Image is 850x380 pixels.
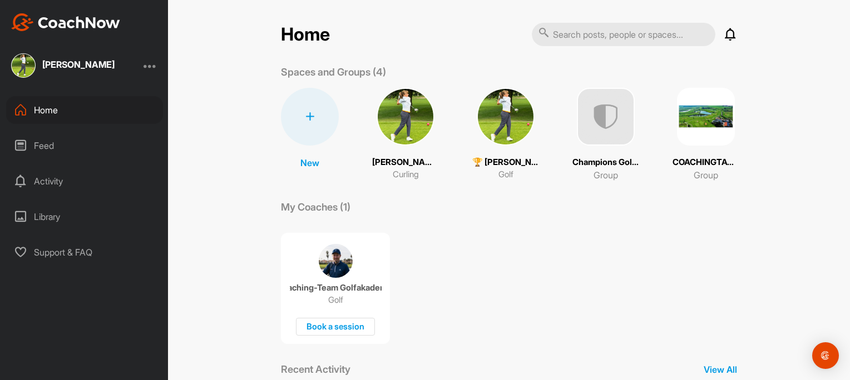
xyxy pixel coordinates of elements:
div: Home [6,96,163,124]
p: Champions Golf Training Gruppe 🏆 [572,156,639,169]
div: Support & FAQ [6,238,163,266]
img: square_83c8769b2110c7996e17d52863cd9709.jpg [477,88,535,146]
h2: Home [281,24,330,46]
img: coach avatar [319,244,353,278]
a: COACHINGTAG MENTAL VALLEY BEI [GEOGRAPHIC_DATA] [DATE]Group [673,88,739,182]
p: My Coaches (1) [281,199,350,214]
div: Open Intercom Messenger [812,342,839,369]
img: square_2606c9fb9fa697f623ed5c070468f72d.png [677,88,735,146]
p: Golf [328,294,343,306]
p: 🏆 [PERSON_NAME] (1,0) [472,156,539,169]
a: [PERSON_NAME]Curling [372,88,439,182]
p: Golf [498,168,513,181]
p: Recent Activity [281,362,350,377]
p: Curling [393,168,419,181]
img: uAAAAAElFTkSuQmCC [577,88,635,146]
p: Spaces and Groups (4) [281,64,386,79]
p: Group [694,168,718,182]
a: Champions Golf Training Gruppe 🏆Group [572,88,639,182]
img: square_83c8769b2110c7996e17d52863cd9709.jpg [377,88,434,146]
img: square_83c8769b2110c7996e17d52863cd9709.jpg [11,53,36,78]
p: Coaching-Team Golfakademie [290,282,382,293]
img: CoachNow [11,13,120,31]
div: Library [6,203,163,231]
a: 🏆 [PERSON_NAME] (1,0)Golf [472,88,539,182]
p: View All [704,363,737,376]
input: Search posts, people or spaces... [532,23,715,46]
div: Book a session [296,318,375,336]
div: [PERSON_NAME] [42,60,115,69]
div: Feed [6,132,163,159]
p: Group [594,168,618,182]
div: Activity [6,167,163,195]
p: [PERSON_NAME] [372,156,439,169]
p: COACHINGTAG MENTAL VALLEY BEI [GEOGRAPHIC_DATA] [DATE] [673,156,739,169]
p: New [300,156,319,169]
